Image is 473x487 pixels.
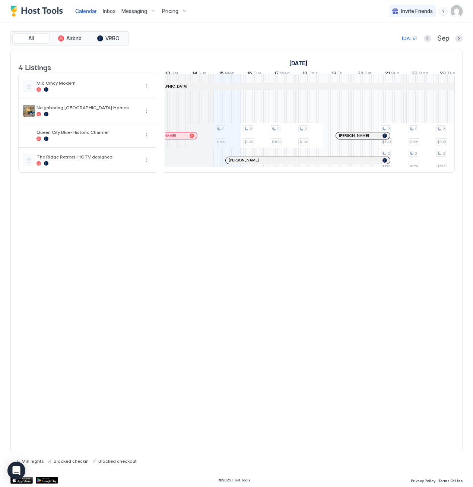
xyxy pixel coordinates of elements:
a: Host Tools Logo [10,6,66,17]
span: 18 [302,70,307,78]
span: 2 [222,126,224,131]
span: Min nights [22,458,44,464]
span: $199 [244,139,253,144]
a: September 19, 2025 [330,69,345,79]
button: Airbnb [51,33,88,44]
span: Sat [365,70,372,78]
button: More options [142,131,151,140]
div: tab-group [10,31,129,45]
span: $199 [410,139,418,144]
span: Blocked checkout [98,458,137,464]
button: More options [142,106,151,115]
button: Next month [455,35,463,42]
span: 17 [274,70,279,78]
span: $179 [437,164,445,169]
span: Blocked checkin [54,458,89,464]
span: Pricing [162,8,178,15]
span: Wed [280,70,290,78]
button: All [12,33,50,44]
span: $179 [382,164,390,169]
span: Sep [437,34,449,43]
span: 21 [385,70,390,78]
span: 15 [219,70,224,78]
span: Invite Friends [401,8,433,15]
div: menu [142,106,151,115]
button: [DATE] [401,34,418,43]
div: [DATE] [402,35,417,42]
a: Terms Of Use [438,476,463,484]
span: Messaging [121,8,147,15]
div: menu [142,82,151,91]
span: Sat [171,70,178,78]
span: 2 [305,126,307,131]
div: listing image [23,129,35,141]
span: Sun [199,70,207,78]
span: 2 [277,126,279,131]
span: Tue [447,70,455,78]
a: September 1, 2025 [288,58,309,69]
a: September 14, 2025 [190,69,209,79]
a: September 20, 2025 [356,69,374,79]
div: menu [142,131,151,140]
a: September 23, 2025 [438,69,457,79]
span: VRBO [105,35,120,42]
a: Inbox [103,7,115,15]
span: Terms Of Use [438,478,463,483]
span: Inbox [103,8,115,14]
span: $199 [217,139,225,144]
span: 13 [165,70,170,78]
span: 20 [358,70,364,78]
span: $199 [299,139,308,144]
span: [PERSON_NAME] [229,158,259,163]
span: Mid Cincy Modern [36,80,139,86]
span: Mon [225,70,235,78]
span: © 2025 Host Tools [218,478,251,483]
a: September 22, 2025 [410,69,430,79]
a: Privacy Policy [411,476,435,484]
div: menu [142,155,151,164]
a: Google Play Store [36,477,58,484]
span: 22 [412,70,418,78]
a: September 16, 2025 [245,69,263,79]
a: September 18, 2025 [301,69,319,79]
button: Previous month [424,35,431,42]
a: App Store [10,477,33,484]
span: $199 [382,139,391,144]
span: Tue [253,70,261,78]
span: 2 [442,151,445,156]
a: September 15, 2025 [217,69,236,79]
a: September 21, 2025 [383,69,401,79]
span: 19 [331,70,336,78]
button: More options [142,155,151,164]
a: September 17, 2025 [272,69,292,79]
span: Calendar [75,8,97,14]
span: 23 [440,70,446,78]
span: 16 [247,70,252,78]
div: Open Intercom Messenger [7,462,25,480]
span: Privacy Policy [411,478,435,483]
span: $179 [410,164,418,169]
div: menu [439,7,448,16]
span: All [28,35,34,42]
span: 2 [415,126,417,131]
span: 4 Listings [18,61,51,72]
button: More options [142,82,151,91]
span: 2 [387,151,390,156]
span: 14 [192,70,197,78]
span: 2 [250,126,252,131]
span: Queen City Blue-Historic Charmer [36,129,139,135]
a: Calendar [75,7,97,15]
span: Sun [391,70,399,78]
div: listing image [23,105,35,117]
div: User profile [451,5,463,17]
span: Fri [337,70,343,78]
span: The Ridge Retreat-HGTV designed! [36,154,139,160]
span: [PERSON_NAME] [339,133,369,138]
span: $199 [272,139,280,144]
span: $199 [437,139,446,144]
a: September 13, 2025 [164,69,180,79]
span: Mon [419,70,428,78]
